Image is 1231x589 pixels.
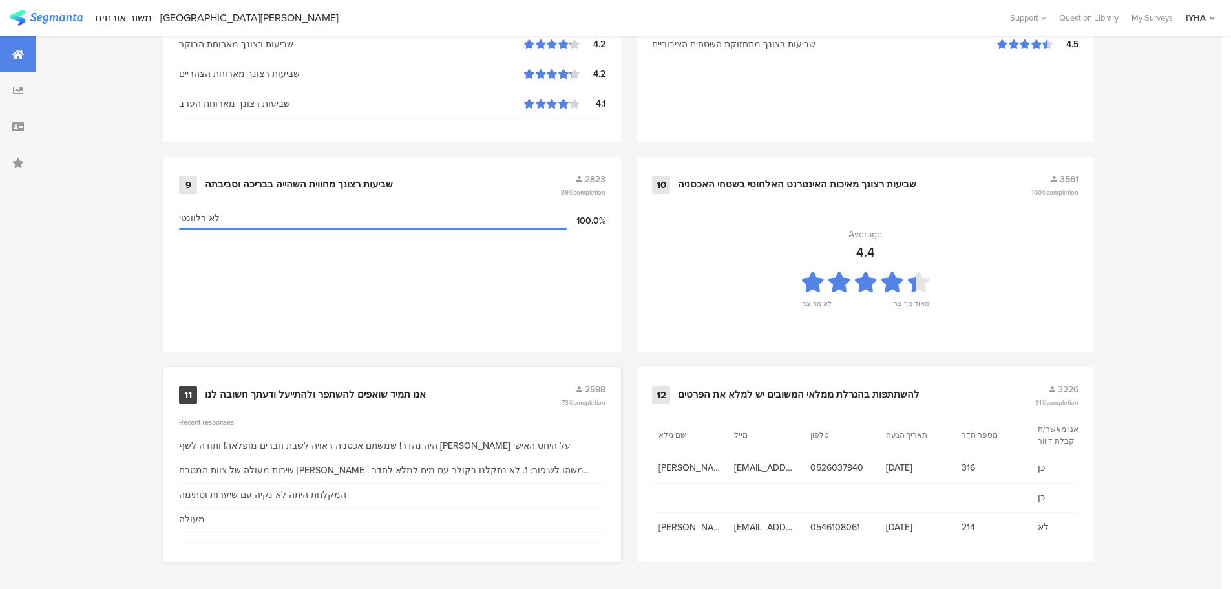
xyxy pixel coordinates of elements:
div: שביעות רצונך מארוחת הבוקר [179,37,524,51]
div: מאוד מרוצה [893,298,929,316]
span: completion [573,398,605,407]
div: 9 [179,176,197,194]
span: כן [1038,491,1100,504]
div: משוב אורחים - [GEOGRAPHIC_DATA][PERSON_NAME] [95,12,339,24]
span: [DATE] [886,520,949,534]
span: 100% [1031,187,1078,197]
div: להשתתפות בהגרלת ממלאי המשובים יש למלא את הפרטים [678,389,920,402]
section: מייל [734,429,792,441]
span: 91% [1035,398,1078,407]
section: טלפון [810,429,868,441]
span: לא [1038,520,1100,534]
span: [EMAIL_ADDRESS][DOMAIN_NAME] [734,461,797,475]
div: שירות מעולה של צוות המטבח [PERSON_NAME]. משהו לשיפור: 1. לא נתקלנו בקולר עם מים למלא לחדר ללילה. ... [179,464,605,477]
div: לא מרוצה [802,298,832,316]
section: שם מלא [658,429,717,441]
span: completion [1046,187,1078,197]
div: 12 [652,386,670,404]
span: 3226 [1058,383,1078,396]
span: completion [573,187,605,197]
span: completion [1046,398,1078,407]
span: 316 [962,461,1024,475]
div: 4.2 [580,67,605,81]
div: Recent responses [179,417,605,427]
span: 0526037940 [810,461,873,475]
span: 2823 [585,173,605,186]
div: 4.1 [580,97,605,111]
div: Support [1010,8,1046,28]
div: 11 [179,386,197,404]
div: 10 [652,176,670,194]
span: 0546108061 [810,520,873,534]
img: segmanta logo [10,10,83,26]
span: [EMAIL_ADDRESS][DOMAIN_NAME] [734,520,797,534]
div: מעולה [179,513,205,526]
div: IYHA [1186,12,1206,24]
div: שביעות רצונך מחווית השהייה בבריכה וסביבתה [205,178,393,191]
span: 3561 [1060,173,1078,186]
span: [PERSON_NAME] [658,461,721,475]
div: | [88,10,90,25]
span: 89% [561,187,605,197]
section: תאריך הגעה [886,429,944,441]
span: 214 [962,520,1024,534]
a: Question Library [1053,12,1125,24]
span: [DATE] [886,461,949,475]
div: שביעות רצונך מארוחת הצהריים [179,67,524,81]
section: מספר חדר [962,429,1020,441]
div: 100.0% [567,214,605,228]
a: My Surveys [1125,12,1179,24]
section: אני מאשר/ת קבלת דיוור [1038,423,1096,447]
div: שביעות רצונך מאיכות האינטרנט האלחוטי בשטחי האכסניה [678,178,916,191]
div: 4.2 [580,37,605,51]
div: שביעות רצונך מתחזוקת השטחים הציבוריים [652,37,997,51]
span: [PERSON_NAME] [658,520,721,534]
div: שביעות רצונך מארוחת הערב [179,97,524,111]
span: 2598 [585,383,605,396]
span: לא רלוונטי [179,211,220,225]
span: 73% [562,398,605,407]
div: היה נהדר! שמשתם אכסניה ראויה לשבת חברים מופלאה! ותודה לשף [PERSON_NAME] על היחס האישי [179,439,571,453]
div: 4.5 [1053,37,1078,51]
div: 4.4 [856,242,875,262]
div: אנו תמיד שואפים להשתפר ולהתייעל ודעתך חשובה לנו [205,389,426,402]
div: המקלחת היתה לא נקיה עם שיערות וסתימה [179,488,346,502]
span: כן [1038,461,1100,475]
div: Average [848,228,882,241]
